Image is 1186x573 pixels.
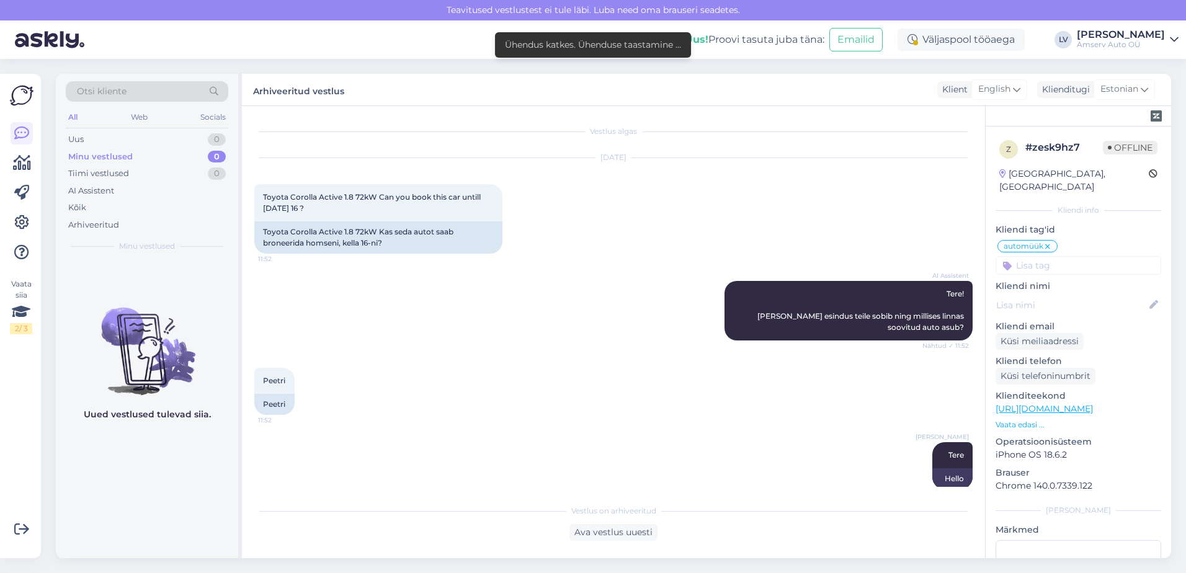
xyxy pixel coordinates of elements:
div: Küsi meiliaadressi [996,333,1084,350]
p: Brauser [996,466,1161,479]
div: 0 [208,133,226,146]
p: Kliendi telefon [996,355,1161,368]
p: Uued vestlused tulevad siia. [84,408,211,421]
div: Küsi telefoninumbrit [996,368,1095,384]
span: Peetri [263,376,285,385]
input: Lisa tag [996,256,1161,275]
div: 0 [208,151,226,163]
a: [URL][DOMAIN_NAME] [996,403,1093,414]
div: [PERSON_NAME] [1077,30,1165,40]
input: Lisa nimi [996,298,1147,312]
span: z [1006,144,1011,154]
p: Chrome 140.0.7339.122 [996,479,1161,492]
div: Minu vestlused [68,151,133,163]
p: Kliendi nimi [996,280,1161,293]
p: Kliendi email [996,320,1161,333]
span: Toyota Corolla Active 1.8 72kW Can you book this car untill [DATE] 16 ? [263,192,483,213]
div: Kliendi info [996,205,1161,216]
span: Estonian [1100,82,1138,96]
div: Kõik [68,202,86,214]
p: Vaata edasi ... [996,419,1161,430]
div: Amserv Auto OÜ [1077,40,1165,50]
p: Operatsioonisüsteem [996,435,1161,448]
img: Askly Logo [10,84,33,107]
div: Socials [198,109,228,125]
img: No chats [56,285,238,397]
div: Arhiveeritud [68,219,119,231]
button: Emailid [829,28,883,51]
div: Vestlus algas [254,126,973,137]
div: 0 [208,167,226,180]
span: Nähtud ✓ 11:52 [922,341,969,350]
div: Web [128,109,150,125]
span: Vestlus on arhiveeritud [571,505,656,517]
span: 11:52 [258,254,305,264]
p: Märkmed [996,523,1161,536]
div: Ühendus katkes. Ühenduse taastamine ... [505,38,681,51]
span: AI Assistent [922,271,969,280]
div: Klient [937,83,968,96]
img: zendesk [1151,110,1162,122]
span: [PERSON_NAME] [916,432,969,442]
span: English [978,82,1010,96]
span: Tere [948,450,964,460]
p: Kliendi tag'id [996,223,1161,236]
div: [PERSON_NAME] [996,505,1161,516]
a: [PERSON_NAME]Amserv Auto OÜ [1077,30,1179,50]
div: Peetri [254,394,295,415]
div: Vaata siia [10,278,32,334]
div: AI Assistent [68,185,114,197]
div: # zesk9hz7 [1025,140,1103,155]
div: Proovi tasuta juba täna: [685,32,824,47]
div: Tiimi vestlused [68,167,129,180]
div: LV [1054,31,1072,48]
div: 2 / 3 [10,323,32,334]
div: Uus [68,133,84,146]
span: Otsi kliente [77,85,127,98]
span: Offline [1103,141,1157,154]
div: Klienditugi [1037,83,1090,96]
div: Hello [932,468,973,489]
label: Arhiveeritud vestlus [253,81,344,98]
div: All [66,109,80,125]
div: Ava vestlus uuesti [569,524,658,541]
span: automüük [1004,242,1043,250]
span: 11:52 [258,415,305,425]
p: iPhone OS 18.6.2 [996,448,1161,461]
div: Väljaspool tööaega [898,29,1025,51]
p: Klienditeekond [996,389,1161,402]
span: Minu vestlused [119,241,175,252]
div: [DATE] [254,152,973,163]
div: Toyota Corolla Active 1.8 72kW Kas seda autot saab broneerida homseni, kella 16-ni? [254,221,502,254]
div: [GEOGRAPHIC_DATA], [GEOGRAPHIC_DATA] [999,167,1149,193]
